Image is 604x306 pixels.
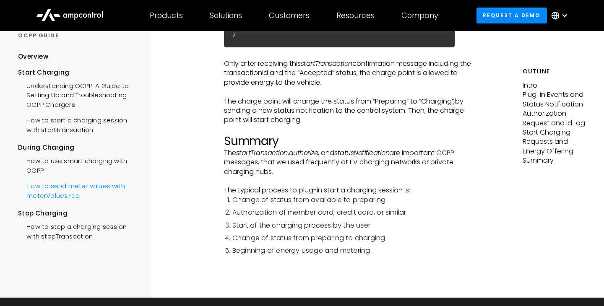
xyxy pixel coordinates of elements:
p: The , , and are important OCPP messages, that we used frequently at EV charging networks or priva... [224,148,480,176]
em: startTransaction [301,59,352,68]
a: How to use smart charging with OCPP [18,152,139,177]
p: Authorization Request and idTag [523,109,586,128]
p: Summary [523,156,586,165]
div: Products [150,11,183,20]
h5: Outline [523,67,586,76]
p: ‍ [224,125,480,134]
li: Change of status from preparing to charging [232,233,480,243]
em: startTransaction [236,148,288,158]
div: Solutions [210,11,242,20]
a: Request a demo [476,8,547,23]
div: Start Charging [18,67,139,77]
p: The charge point will change the status from “Preparing” to “Charging” by sending a new status no... [224,97,480,125]
div: Stop Charging [18,209,139,218]
a: How to stop a charging session with stopTransaction [18,218,139,243]
a: Overview [18,52,48,67]
div: Overview [18,52,48,61]
p: Plug-in Events and Status Notification [523,90,586,109]
li: Change of status from available to preparing [232,195,480,205]
div: During Charging [18,143,139,152]
p: Start Charging Requests and Energy Offering [523,128,586,156]
li: Beginning of energy usage and metering [232,246,480,255]
p: ‍ [224,176,480,186]
div: Customers [269,11,310,20]
a: Understanding OCPP: A Guide to Setting Up and Troubleshooting OCPP Chargers [18,77,139,112]
div: Resources [336,11,375,20]
p: ‍ [224,87,480,96]
p: ‍ [224,49,480,59]
a: How to start a charging session with startTransaction [18,112,139,137]
div: Company [401,11,438,20]
h2: Summary [224,134,480,148]
p: The typical process to plug-in start a charging session is: [224,186,480,195]
em: statusNotification [334,148,389,158]
p: Intro [523,81,586,90]
div: OCPP GUIDE [18,32,139,39]
li: Authorization of member card, credit card, or similar [232,208,480,217]
a: How to send meter values with meterValues.req [18,177,139,202]
em: authorize [289,148,318,158]
em: , [454,96,455,106]
p: Only after receiving this confirmation message including the transactionId and the “Accepted” sta... [224,59,480,87]
li: Start of the charging process by the user [232,221,480,230]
